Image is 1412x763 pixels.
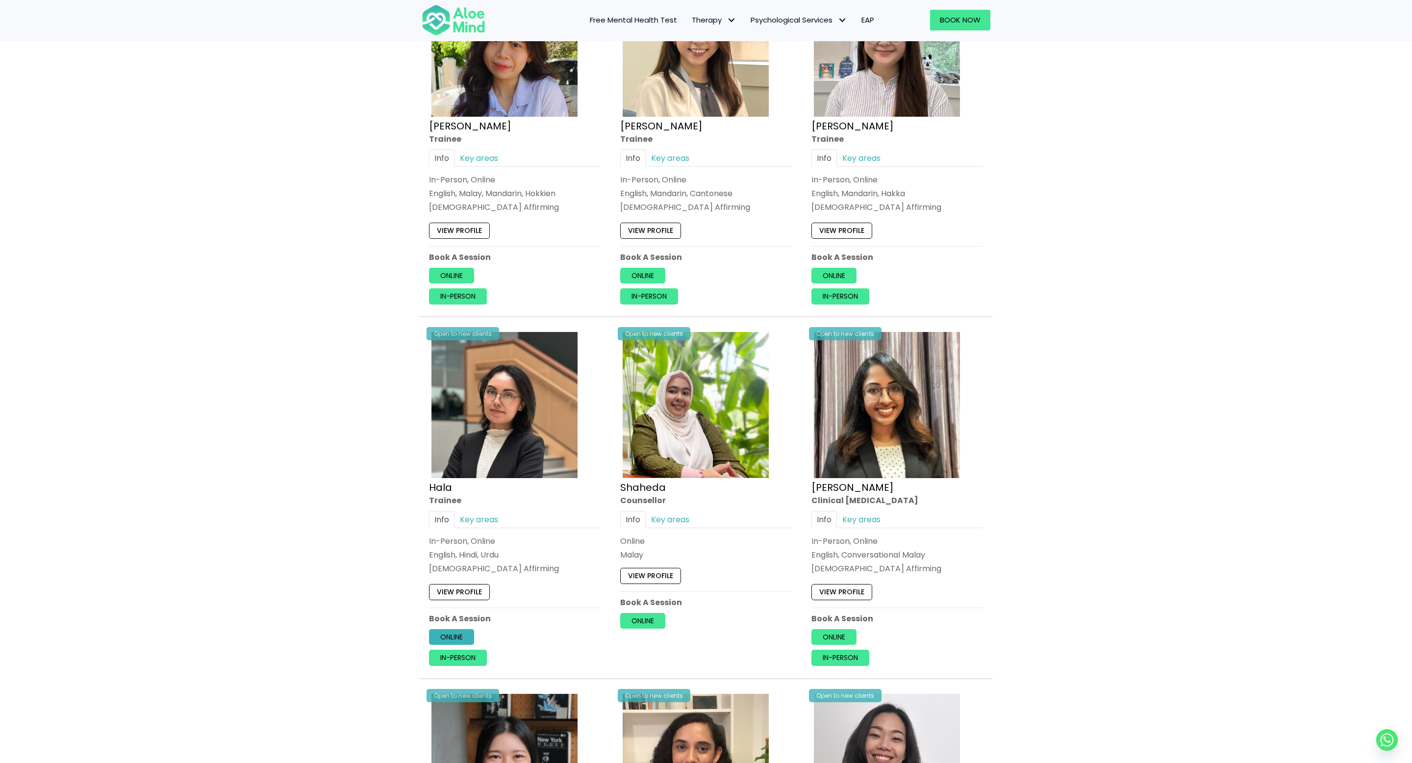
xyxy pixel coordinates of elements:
p: English, Conversational Malay [811,549,983,560]
div: [DEMOGRAPHIC_DATA] Affirming [811,202,983,213]
a: View profile [620,223,681,238]
a: Key areas [837,150,886,167]
div: [DEMOGRAPHIC_DATA] Affirming [429,563,601,575]
a: [PERSON_NAME] [811,481,894,494]
p: Book A Session [620,252,792,263]
a: Online [811,268,857,283]
a: Key areas [646,511,695,528]
div: Online [620,535,792,547]
div: In-Person, Online [429,535,601,547]
p: English, Malay, Mandarin, Hokkien [429,188,601,199]
a: Online [811,629,857,645]
div: [DEMOGRAPHIC_DATA] Affirming [811,563,983,575]
a: View profile [811,585,872,600]
div: In-Person, Online [429,174,601,185]
div: Trainee [811,133,983,144]
a: Psychological ServicesPsychological Services: submenu [743,10,854,30]
a: Key areas [646,150,695,167]
nav: Menu [498,10,882,30]
a: Online [429,629,474,645]
div: Open to new clients [618,689,690,702]
a: Hala [429,481,452,494]
a: View profile [811,223,872,238]
a: In-person [811,650,869,666]
p: Book A Session [811,613,983,624]
p: Book A Session [811,252,983,263]
div: [DEMOGRAPHIC_DATA] Affirming [429,202,601,213]
a: Info [811,511,837,528]
div: Trainee [429,133,601,144]
p: English, Mandarin, Cantonese [620,188,792,199]
span: Book Now [940,15,981,25]
div: Trainee [429,495,601,506]
a: In-person [811,288,869,304]
a: Online [620,613,665,629]
a: In-person [620,288,678,304]
p: English, Hindi, Urdu [429,549,601,560]
div: Open to new clients [809,689,882,702]
a: TherapyTherapy: submenu [684,10,743,30]
div: Open to new clients [618,327,690,340]
span: Therapy [692,15,736,25]
div: In-Person, Online [620,174,792,185]
a: Key areas [837,511,886,528]
div: In-Person, Online [811,174,983,185]
a: View profile [620,568,681,584]
img: croped-Anita_Profile-photo-300×300 [814,332,960,478]
div: Counsellor [620,495,792,506]
p: Book A Session [429,613,601,624]
div: Trainee [620,133,792,144]
span: Psychological Services: submenu [835,13,849,27]
span: Psychological Services [751,15,847,25]
a: Shaheda [620,481,666,494]
a: Info [811,150,837,167]
p: English, Mandarin, Hakka [811,188,983,199]
a: View profile [429,585,490,600]
img: Shaheda Counsellor [623,332,769,478]
a: Online [620,268,665,283]
a: Online [429,268,474,283]
span: Free Mental Health Test [590,15,677,25]
div: Open to new clients [427,327,499,340]
a: Info [620,150,646,167]
a: [PERSON_NAME] [620,119,703,132]
div: Open to new clients [427,689,499,702]
a: Info [429,511,454,528]
a: Free Mental Health Test [582,10,684,30]
a: In-person [429,650,487,666]
img: Hala [431,332,578,478]
div: Open to new clients [809,327,882,340]
span: EAP [861,15,874,25]
p: Malay [620,549,792,560]
a: Key areas [454,511,504,528]
div: In-Person, Online [811,535,983,547]
a: Info [620,511,646,528]
img: Aloe mind Logo [422,4,485,36]
a: Whatsapp [1376,729,1398,751]
a: [PERSON_NAME] [811,119,894,132]
p: Book A Session [620,597,792,608]
a: View profile [429,223,490,238]
a: In-person [429,288,487,304]
p: Book A Session [429,252,601,263]
div: [DEMOGRAPHIC_DATA] Affirming [620,202,792,213]
a: Key areas [454,150,504,167]
a: Info [429,150,454,167]
a: [PERSON_NAME] [429,119,511,132]
div: Clinical [MEDICAL_DATA] [811,495,983,506]
a: Book Now [930,10,990,30]
span: Therapy: submenu [724,13,738,27]
a: EAP [854,10,882,30]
